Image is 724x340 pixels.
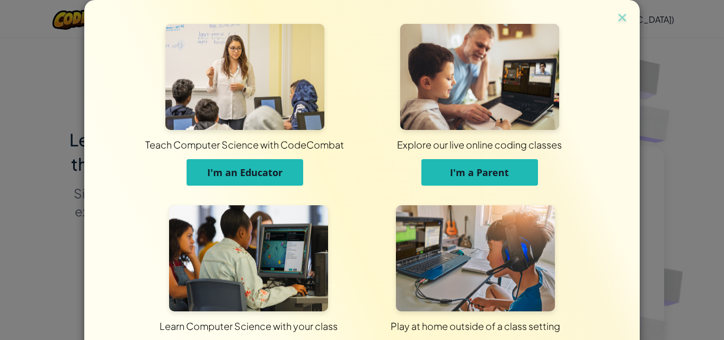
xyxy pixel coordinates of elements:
img: For Educators [165,24,324,130]
span: I'm a Parent [450,166,509,179]
img: For Students [169,205,328,311]
button: I'm an Educator [187,159,303,186]
button: I'm a Parent [421,159,538,186]
img: close icon [615,11,629,27]
span: I'm an Educator [207,166,282,179]
img: For Individuals [396,205,555,311]
img: For Parents [400,24,559,130]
